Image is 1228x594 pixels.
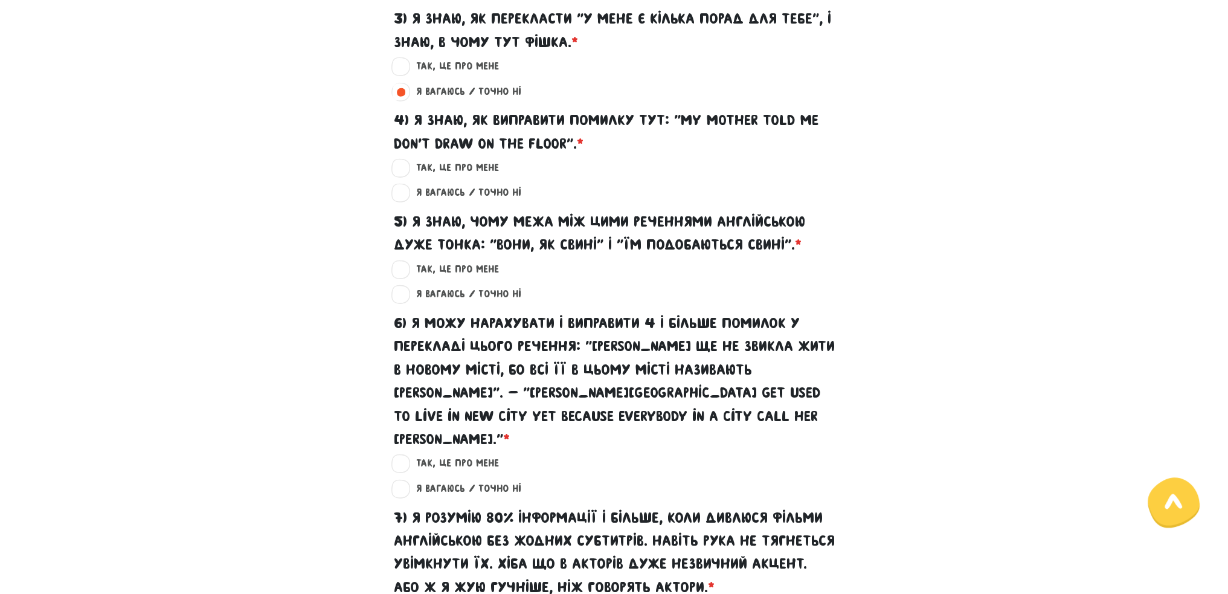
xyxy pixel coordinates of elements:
label: Я вагаюсь / Точно ні [406,185,521,201]
label: 6) Я можу нарахувати і виправити 4 і більше помилок у перекладі цього речення: "[PERSON_NAME] ще ... [394,312,835,451]
label: 4) Я знаю, як виправити помилку тут: "My mother told me don't draw on the floor". [394,109,835,155]
label: Я вагаюсь / Точно ні [406,286,521,302]
label: Так, це про мене [406,59,499,74]
label: 5) Я знаю, чому межа між цими реченнями англійською дуже тонка: "вони, як свині" і "їм подобаютьс... [394,210,835,257]
label: Так, це про мене [406,456,499,471]
label: 3) Я знаю, як перекласти "У мене є кілька порад для тебе", і знаю, в чому тут фішка. [394,7,835,54]
label: Так, це про мене [406,262,499,277]
label: Я вагаюсь / Точно ні [406,84,521,100]
label: Я вагаюсь / Точно ні [406,481,521,497]
label: Так, це про мене [406,160,499,176]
